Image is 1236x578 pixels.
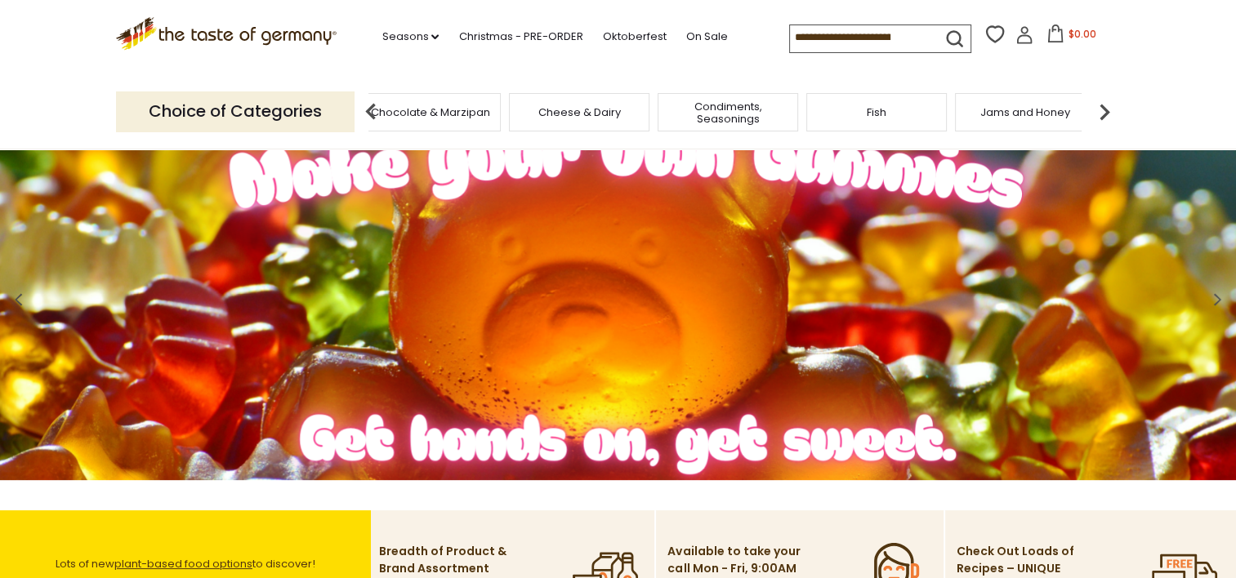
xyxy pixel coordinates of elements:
p: Breadth of Product & Brand Assortment [379,543,514,577]
p: Choice of Categories [116,91,355,131]
a: On Sale [685,28,727,46]
a: Christmas - PRE-ORDER [458,28,582,46]
img: previous arrow [355,96,387,128]
a: Condiments, Seasonings [663,100,793,125]
a: Jams and Honey [980,106,1070,118]
a: Cheese & Dairy [538,106,621,118]
span: $0.00 [1068,27,1095,41]
button: $0.00 [1037,24,1106,49]
a: plant-based food options [114,556,252,571]
img: next arrow [1088,96,1121,128]
a: Seasons [382,28,439,46]
a: Fish [867,106,886,118]
a: Chocolate & Marzipan [371,106,490,118]
a: Oktoberfest [602,28,666,46]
